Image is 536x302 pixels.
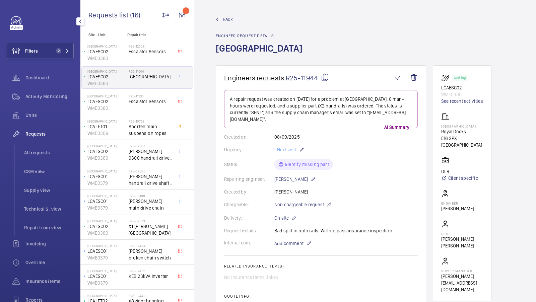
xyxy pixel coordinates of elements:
p: WME0379 [87,280,126,286]
p: LCAESC02 [87,148,126,155]
span: Requests [25,131,74,137]
p: CSM [441,232,483,236]
h2: R25-11944 [129,69,173,73]
p: WME0380 [441,91,483,98]
h2: R25-05108 [129,194,173,198]
h2: R25-02573 [129,219,173,223]
p: LCAESC02 [87,98,126,105]
span: X1 [PERSON_NAME][GEOGRAPHIC_DATA] [129,223,173,236]
p: [GEOGRAPHIC_DATA] [87,219,126,223]
p: [GEOGRAPHIC_DATA] [87,119,126,123]
span: Engineers requests [224,74,284,82]
span: Escalator Sensors [129,98,173,105]
p: [GEOGRAPHIC_DATA] [87,169,126,173]
p: [GEOGRAPHIC_DATA] [87,69,126,73]
p: [PERSON_NAME] [PERSON_NAME] [441,236,483,249]
h2: Quote info [224,294,418,299]
p: WME0380 [87,55,126,62]
span: [PERSON_NAME] broken chain switch [129,248,173,261]
span: [PERSON_NAME] 9300 handrail drive shaft, handrail chain, bearings & main shaft handrail sprocket [129,148,173,161]
a: Client specific [441,175,478,181]
span: KEB 23kVA Inverter [129,273,173,280]
p: [GEOGRAPHIC_DATA] [87,44,126,48]
span: All requests [24,149,74,156]
span: Units [25,112,74,119]
p: Site - Unit [80,32,125,37]
span: Invoicing [25,240,74,247]
span: Add comment [274,240,304,247]
a: See recent activities [441,98,483,104]
p: LCAESC02 [87,73,126,80]
p: Supply manager [441,269,483,273]
p: LCAESC01 [87,198,126,205]
p: LCAESC01 [87,173,126,180]
p: [PERSON_NAME] [441,205,474,212]
span: Shorten main suspension ropes [129,123,173,137]
p: Royal Docks [441,128,483,135]
h2: R25-09587 [129,144,173,148]
p: WME0380 [87,230,126,236]
h2: R25-02441 [129,294,173,298]
span: Overtime [25,259,74,266]
span: R25-11944 [286,74,329,82]
p: WME0380 [87,80,126,87]
span: Next visit [276,147,296,152]
span: [PERSON_NAME] handrail drive shaft, handrail chain & main handrail sprocket [129,173,173,186]
p: WME0379 [87,254,126,261]
p: [GEOGRAPHIC_DATA] [87,294,126,298]
h2: Engineer request details [216,33,307,38]
span: CSM view [24,168,74,175]
h2: R25-12058 [129,44,173,48]
span: Supply view [24,187,74,194]
p: LCAESC02 [441,84,483,91]
p: [GEOGRAPHIC_DATA] [87,269,126,273]
span: Non chargeable request [274,201,324,208]
p: [GEOGRAPHIC_DATA] [87,244,126,248]
p: DLR [441,168,478,175]
span: Requests list [88,11,130,19]
p: [GEOGRAPHIC_DATA] [87,194,126,198]
h2: R25-09585 [129,169,173,173]
p: WME0380 [87,105,126,111]
span: [PERSON_NAME] main drive chain [129,198,173,211]
p: [GEOGRAPHIC_DATA] [87,144,126,148]
span: [GEOGRAPHIC_DATA] [129,73,173,80]
p: AI Summary [382,124,412,131]
p: WME0380 [87,155,126,161]
p: Repair title [127,32,172,37]
h1: [GEOGRAPHIC_DATA] [216,42,307,65]
p: [GEOGRAPHIC_DATA] [87,94,126,98]
p: LCAESC02 [87,223,126,230]
h2: R25-10728 [129,119,173,123]
p: LCAESC02 [87,48,126,55]
p: [PERSON_NAME][EMAIL_ADDRESS][DOMAIN_NAME] [441,273,483,293]
p: WME0309 [87,130,126,137]
p: E16 2PX [GEOGRAPHIC_DATA] [441,135,483,148]
h2: R25-02454 [129,244,173,248]
span: 2 [56,48,61,54]
span: Dashboard [25,74,74,81]
p: WME0379 [87,205,126,211]
span: Technical S. view [24,206,74,212]
p: LCAESC01 [87,248,126,254]
p: [GEOGRAPHIC_DATA] [441,124,483,128]
p: LCALFT01 [87,123,126,130]
span: Repair team view [24,224,74,231]
p: A repair request was created on [DATE] for a problem at [GEOGRAPHIC_DATA]. 8 man-hours were reque... [230,96,412,123]
p: Working [454,77,466,79]
img: escalator.svg [441,74,452,82]
span: Insurance items [25,278,74,285]
button: Filters2 [7,43,74,59]
p: Engineer [441,201,474,205]
span: Activity Monitoring [25,93,74,100]
p: [PERSON_NAME] [274,175,316,183]
h2: R25-11936 [129,94,173,98]
p: WME0379 [87,180,126,186]
h2: Related insurance item(s) [224,264,418,269]
p: LCAESC01 [87,273,126,280]
span: Back [223,16,233,23]
h2: R25-02453 [129,269,173,273]
span: Escalator Sensors [129,48,173,55]
p: On site [274,214,297,222]
span: Filters [25,48,38,54]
